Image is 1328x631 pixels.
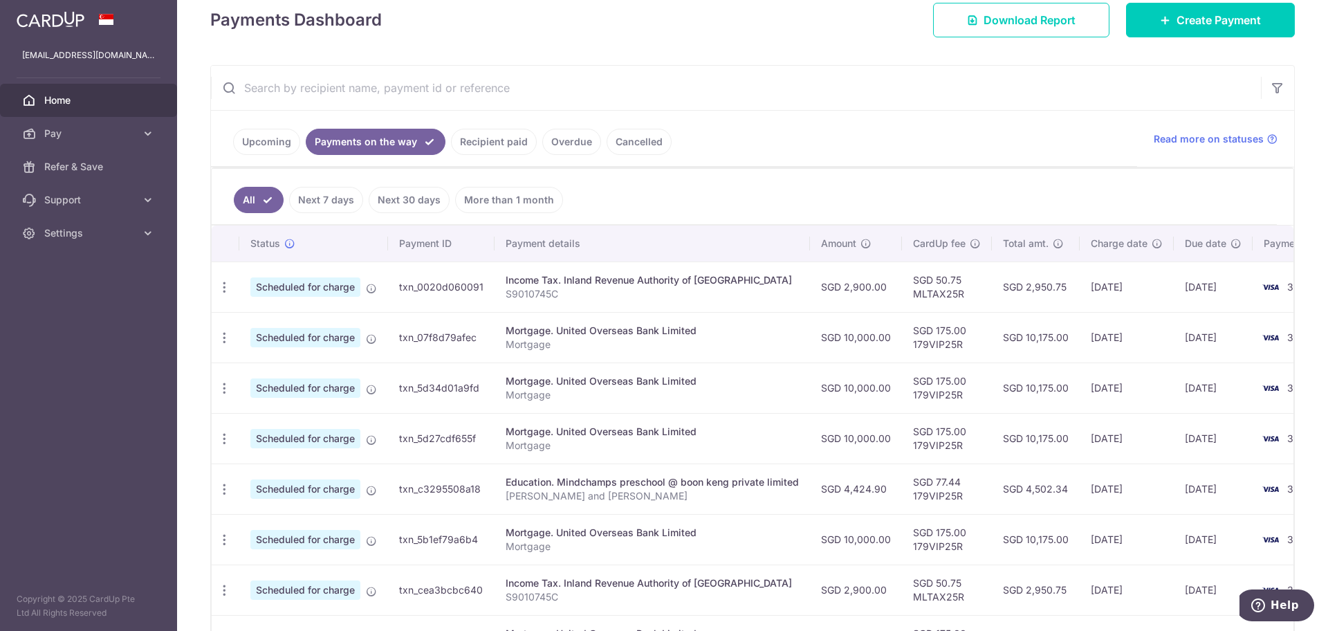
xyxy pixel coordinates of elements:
td: [DATE] [1080,262,1174,312]
span: 3854 [1287,584,1311,596]
div: Education. Mindchamps preschool @ boon keng private limited [506,475,799,489]
p: Mortgage [506,388,799,402]
td: txn_c3295508a18 [388,464,495,514]
a: Create Payment [1126,3,1295,37]
p: Mortgage [506,540,799,554]
span: Total amt. [1003,237,1049,250]
img: Bank Card [1257,531,1284,548]
th: Payment details [495,226,810,262]
img: Bank Card [1257,481,1284,497]
td: SGD 10,175.00 [992,312,1080,363]
span: 3854 [1287,382,1311,394]
p: S9010745C [506,287,799,301]
td: SGD 50.75 MLTAX25R [902,262,992,312]
a: More than 1 month [455,187,563,213]
td: SGD 2,900.00 [810,262,902,312]
a: Payments on the way [306,129,445,155]
span: Refer & Save [44,160,136,174]
span: CardUp fee [913,237,966,250]
td: SGD 10,000.00 [810,514,902,565]
div: Mortgage. United Overseas Bank Limited [506,324,799,338]
span: Home [44,93,136,107]
td: SGD 175.00 179VIP25R [902,312,992,363]
a: Cancelled [607,129,672,155]
img: Bank Card [1257,380,1284,396]
p: S9010745C [506,590,799,604]
div: Mortgage. United Overseas Bank Limited [506,526,799,540]
td: txn_5d27cdf655f [388,413,495,464]
td: SGD 4,502.34 [992,464,1080,514]
a: Next 30 days [369,187,450,213]
div: Income Tax. Inland Revenue Authority of [GEOGRAPHIC_DATA] [506,576,799,590]
td: txn_cea3bcbc640 [388,565,495,615]
div: Mortgage. United Overseas Bank Limited [506,374,799,388]
span: Scheduled for charge [250,378,360,398]
td: [DATE] [1174,413,1253,464]
span: Settings [44,226,136,240]
a: Download Report [933,3,1109,37]
td: SGD 2,950.75 [992,565,1080,615]
p: [EMAIL_ADDRESS][DOMAIN_NAME] [22,48,155,62]
span: Read more on statuses [1154,132,1264,146]
span: Create Payment [1177,12,1261,28]
img: CardUp [17,11,84,28]
span: 3854 [1287,533,1311,545]
td: SGD 2,900.00 [810,565,902,615]
span: Scheduled for charge [250,429,360,448]
td: SGD 175.00 179VIP25R [902,413,992,464]
img: Bank Card [1257,430,1284,447]
td: txn_07f8d79afec [388,312,495,363]
td: [DATE] [1080,464,1174,514]
div: Mortgage. United Overseas Bank Limited [506,425,799,439]
span: Status [250,237,280,250]
a: Next 7 days [289,187,363,213]
span: Amount [821,237,856,250]
td: SGD 10,000.00 [810,363,902,413]
a: Upcoming [233,129,300,155]
td: [DATE] [1174,262,1253,312]
div: Income Tax. Inland Revenue Authority of [GEOGRAPHIC_DATA] [506,273,799,287]
td: [DATE] [1080,413,1174,464]
span: Download Report [984,12,1076,28]
td: [DATE] [1080,565,1174,615]
td: SGD 10,175.00 [992,514,1080,565]
td: SGD 10,000.00 [810,413,902,464]
span: 3854 [1287,432,1311,444]
p: Mortgage [506,439,799,452]
span: Charge date [1091,237,1147,250]
td: SGD 175.00 179VIP25R [902,363,992,413]
td: SGD 2,950.75 [992,262,1080,312]
td: SGD 10,000.00 [810,312,902,363]
img: Bank Card [1257,279,1284,295]
th: Payment ID [388,226,495,262]
td: SGD 4,424.90 [810,464,902,514]
span: Pay [44,127,136,140]
td: txn_5d34d01a9fd [388,363,495,413]
span: Scheduled for charge [250,479,360,499]
span: Scheduled for charge [250,580,360,600]
td: txn_5b1ef79a6b4 [388,514,495,565]
a: Read more on statuses [1154,132,1278,146]
span: Scheduled for charge [250,530,360,549]
td: [DATE] [1080,363,1174,413]
img: Bank Card [1257,329,1284,346]
td: [DATE] [1080,312,1174,363]
span: Scheduled for charge [250,328,360,347]
iframe: Opens a widget where you can find more information [1239,589,1314,624]
span: 3854 [1287,483,1311,495]
td: [DATE] [1080,514,1174,565]
a: Recipient paid [451,129,537,155]
td: [DATE] [1174,312,1253,363]
td: SGD 10,175.00 [992,413,1080,464]
span: 3854 [1287,331,1311,343]
h4: Payments Dashboard [210,8,382,33]
td: [DATE] [1174,363,1253,413]
p: Mortgage [506,338,799,351]
a: Overdue [542,129,601,155]
td: [DATE] [1174,514,1253,565]
input: Search by recipient name, payment id or reference [211,66,1261,110]
td: txn_0020d060091 [388,262,495,312]
td: SGD 77.44 179VIP25R [902,464,992,514]
td: SGD 175.00 179VIP25R [902,514,992,565]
